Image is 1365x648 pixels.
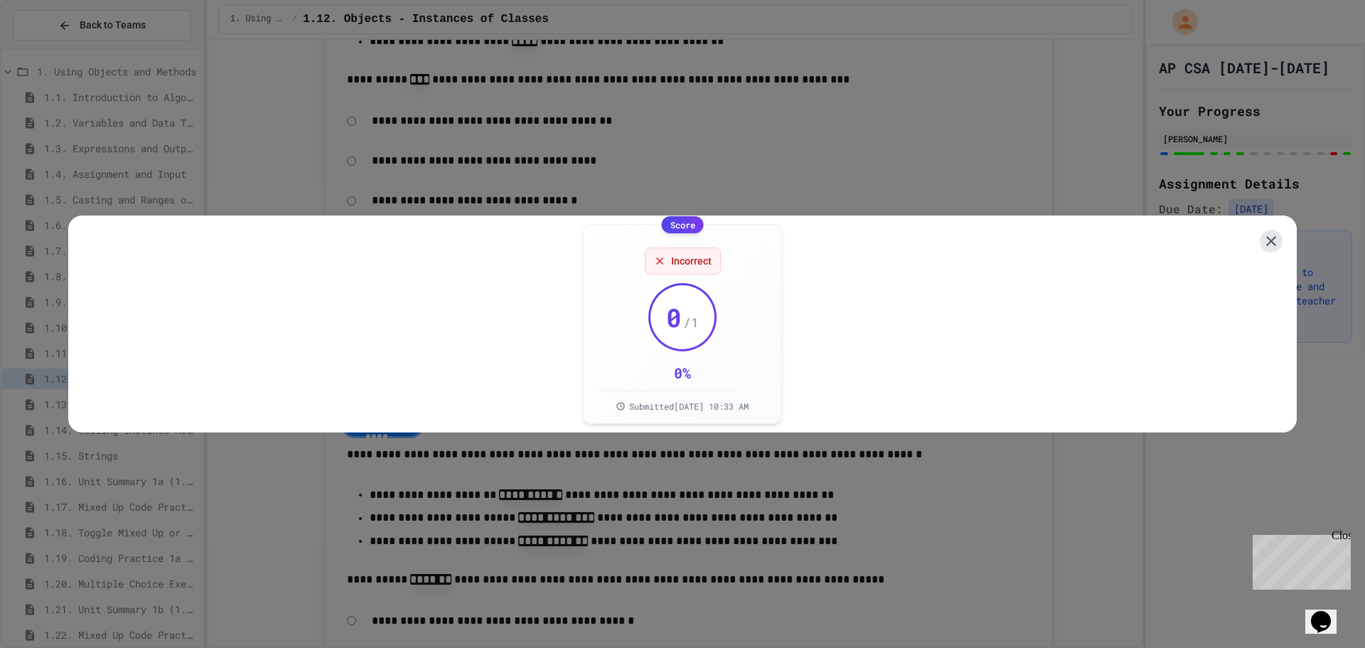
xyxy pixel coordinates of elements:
[629,400,749,412] span: Submitted [DATE] 10:33 AM
[674,363,691,383] div: 0 %
[666,303,682,331] span: 0
[1247,529,1351,590] iframe: chat widget
[683,312,699,332] span: / 1
[6,6,98,90] div: Chat with us now!Close
[662,216,704,233] div: Score
[1305,591,1351,634] iframe: chat widget
[671,254,712,268] span: Incorrect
